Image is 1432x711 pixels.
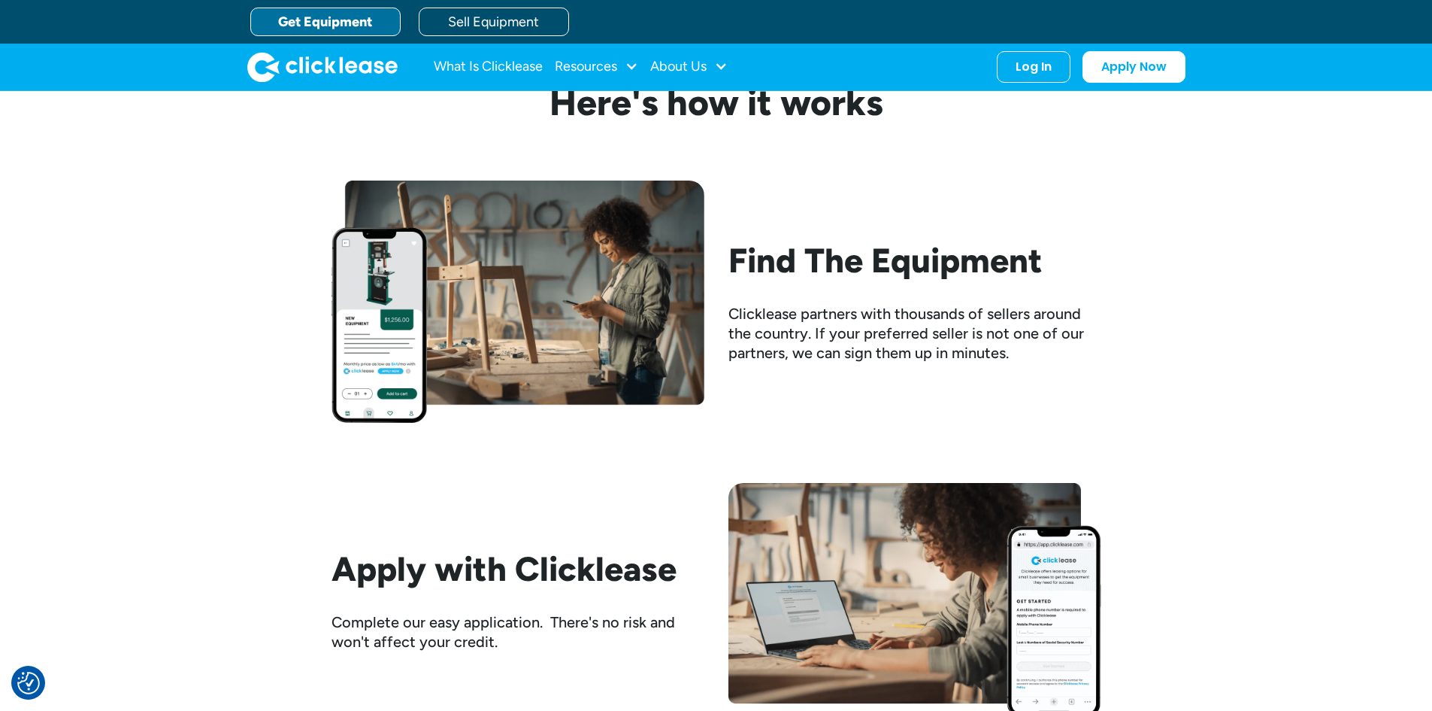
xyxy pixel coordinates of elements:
[1082,51,1185,83] a: Apply Now
[728,304,1101,363] div: Clicklease partners with thousands of sellers around the country. If your preferred seller is not...
[247,52,398,82] a: home
[1016,59,1052,74] div: Log In
[247,52,398,82] img: Clicklease logo
[650,52,728,82] div: About Us
[555,52,638,82] div: Resources
[419,8,569,36] a: Sell Equipment
[332,84,1101,120] h3: Here's how it works
[434,52,543,82] a: What Is Clicklease
[332,181,704,423] img: Woman looking at her phone while standing beside her workbench with half assembled chair
[332,612,704,652] div: Complete our easy application. There's no risk and won't affect your credit.
[250,8,401,36] a: Get Equipment
[332,549,704,588] h2: Apply with Clicklease
[17,672,40,694] img: Revisit consent button
[728,241,1101,280] h2: Find The Equipment
[17,672,40,694] button: Consent Preferences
